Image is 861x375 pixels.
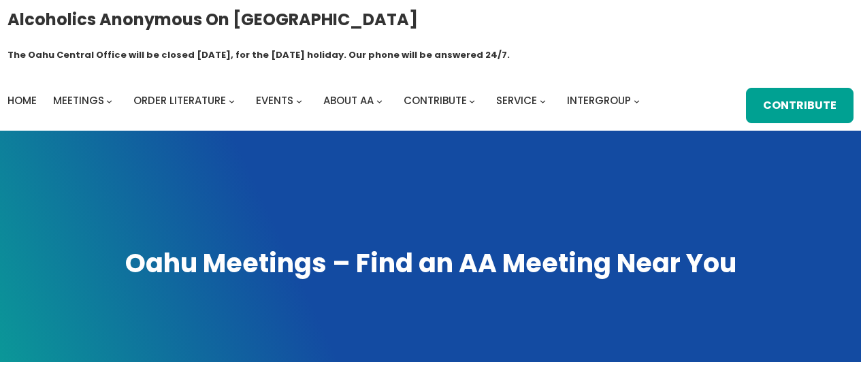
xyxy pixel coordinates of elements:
[296,98,302,104] button: Events submenu
[540,98,546,104] button: Service submenu
[53,91,104,110] a: Meetings
[496,93,537,108] span: Service
[746,88,854,123] a: Contribute
[7,48,510,62] h1: The Oahu Central Office will be closed [DATE], for the [DATE] holiday. Our phone will be answered...
[376,98,383,104] button: About AA submenu
[256,93,293,108] span: Events
[106,98,112,104] button: Meetings submenu
[7,93,37,108] span: Home
[323,91,374,110] a: About AA
[323,93,374,108] span: About AA
[229,98,235,104] button: Order Literature submenu
[256,91,293,110] a: Events
[7,91,37,110] a: Home
[404,93,467,108] span: Contribute
[496,91,537,110] a: Service
[7,5,418,34] a: Alcoholics Anonymous on [GEOGRAPHIC_DATA]
[7,91,645,110] nav: Intergroup
[404,91,467,110] a: Contribute
[567,91,631,110] a: Intergroup
[14,246,847,281] h1: Oahu Meetings – Find an AA Meeting Near You
[567,93,631,108] span: Intergroup
[133,93,226,108] span: Order Literature
[53,93,104,108] span: Meetings
[469,98,475,104] button: Contribute submenu
[634,98,640,104] button: Intergroup submenu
